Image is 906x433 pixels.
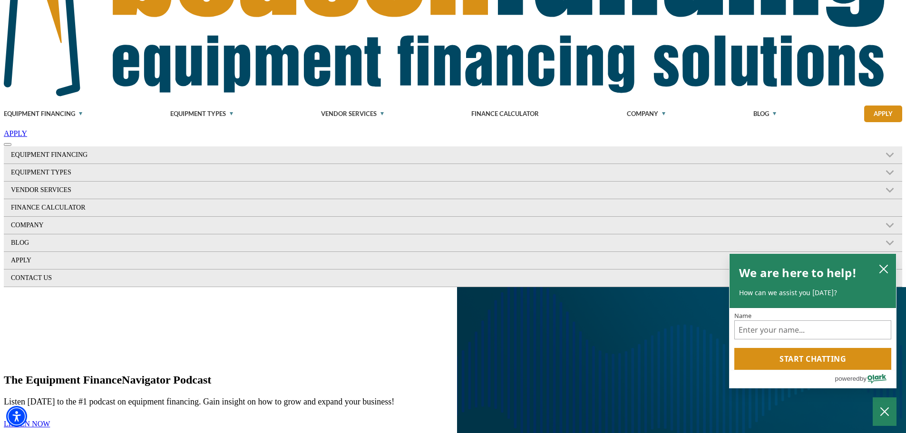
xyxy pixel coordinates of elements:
[860,373,867,385] span: by
[4,100,82,127] a: Equipment Financing
[4,182,775,199] a: Vendor Services
[4,199,902,216] a: Finance Calculator
[739,288,887,298] p: How can we assist you [DATE]?
[734,313,891,319] label: Name
[4,269,902,287] a: CONTACT US
[864,106,902,122] a: Apply
[627,100,665,127] a: Company
[876,262,891,276] button: close chatbox
[729,253,896,388] div: olark chatbox
[4,217,775,234] a: Company
[122,374,211,386] span: Navigator Podcast
[4,252,902,269] a: Apply
[873,397,896,426] button: Close Chatbox
[753,100,776,127] a: Blog
[835,373,859,385] span: powered
[170,100,233,127] a: Equipment Types
[4,143,11,146] button: Toggle navigation
[471,100,539,127] a: Finance Calculator
[6,406,27,427] div: Accessibility Menu
[4,234,775,251] a: Blog
[734,348,891,370] button: Start chatting
[321,100,384,127] a: Vendor Services
[739,263,857,282] h2: We are here to help!
[734,320,891,339] input: Name
[835,370,896,388] a: Powered by Olark - open in a new tab
[4,164,775,181] a: Equipment Types
[4,146,775,164] a: Equipment Financing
